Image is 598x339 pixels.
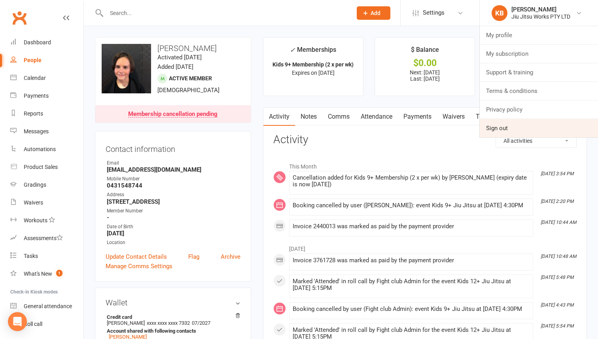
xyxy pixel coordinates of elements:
[480,100,598,119] a: Privacy policy
[293,223,530,230] div: Invoice 2440013 was marked as paid by the payment provider
[511,6,570,13] div: [PERSON_NAME]
[107,207,240,215] div: Member Number
[293,306,530,312] div: Booking cancelled by user (Fight club Admin): event Kids 9+ Jiu Jitsu at [DATE] 4:30PM
[24,253,38,259] div: Tasks
[24,321,42,327] div: Roll call
[480,45,598,63] a: My subscription
[10,34,83,51] a: Dashboard
[541,199,573,204] i: [DATE] 2:20 PM
[24,199,43,206] div: Waivers
[10,297,83,315] a: General attendance kiosk mode
[290,45,336,59] div: Memberships
[107,198,240,205] strong: [STREET_ADDRESS]
[480,26,598,44] a: My profile
[157,87,220,94] span: [DEMOGRAPHIC_DATA]
[10,123,83,140] a: Messages
[371,10,380,16] span: Add
[10,265,83,283] a: What's New1
[10,51,83,69] a: People
[24,110,43,117] div: Reports
[292,70,335,76] span: Expires on [DATE]
[293,257,530,264] div: Invoice 3761728 was marked as paid by the payment provider
[382,59,467,67] div: $0.00
[24,271,52,277] div: What's New
[102,44,151,93] img: image1738134024.png
[273,158,577,171] li: This Month
[437,108,470,126] a: Waivers
[24,39,51,45] div: Dashboard
[273,134,577,146] h3: Activity
[322,108,355,126] a: Comms
[273,61,354,68] strong: Kids 9+ Membership (2 x per wk)
[107,182,240,189] strong: 0431548744
[106,252,167,261] a: Update Contact Details
[10,212,83,229] a: Workouts
[107,191,240,199] div: Address
[9,8,29,28] a: Clubworx
[10,140,83,158] a: Automations
[104,8,346,19] input: Search...
[169,75,212,81] span: Active member
[24,235,63,241] div: Assessments
[290,46,295,54] i: ✓
[24,128,49,134] div: Messages
[10,247,83,265] a: Tasks
[107,328,237,334] strong: Account shared with following contacts
[106,142,240,153] h3: Contact information
[106,261,172,271] a: Manage Comms Settings
[541,220,576,225] i: [DATE] 10:44 AM
[541,171,573,176] i: [DATE] 3:54 PM
[511,13,570,20] div: Jiu Jitsu Works PTY LTD
[107,159,240,167] div: Email
[10,315,83,333] a: Roll call
[480,119,598,137] a: Sign out
[192,320,210,326] span: 07/2027
[10,229,83,247] a: Assessments
[221,252,240,261] a: Archive
[10,176,83,194] a: Gradings
[398,108,437,126] a: Payments
[107,166,240,173] strong: [EMAIL_ADDRESS][DOMAIN_NAME]
[273,241,577,253] li: [DATE]
[480,63,598,81] a: Support & training
[24,217,47,223] div: Workouts
[10,158,83,176] a: Product Sales
[10,87,83,105] a: Payments
[10,69,83,87] a: Calendar
[541,254,576,259] i: [DATE] 10:48 AM
[24,93,49,99] div: Payments
[157,54,202,61] time: Activated [DATE]
[24,182,46,188] div: Gradings
[24,57,42,63] div: People
[541,302,573,308] i: [DATE] 4:43 PM
[541,323,573,329] i: [DATE] 5:54 PM
[382,69,467,82] p: Next: [DATE] Last: [DATE]
[107,314,237,320] strong: Credit card
[107,239,240,246] div: Location
[107,230,240,237] strong: [DATE]
[293,174,530,188] div: Cancellation added for Kids 9+ Membership (2 x per wk) by [PERSON_NAME] (expiry date is now [DATE])
[107,223,240,231] div: Date of Birth
[8,312,27,331] div: Open Intercom Messenger
[10,105,83,123] a: Reports
[147,320,190,326] span: xxxx xxxx xxxx 7332
[423,4,445,22] span: Settings
[541,275,573,280] i: [DATE] 5:48 PM
[107,214,240,221] strong: -
[102,44,244,53] h3: [PERSON_NAME]
[107,175,240,183] div: Mobile Number
[188,252,199,261] a: Flag
[480,82,598,100] a: Terms & conditions
[470,108,498,126] a: Tasks
[106,298,240,307] h3: Wallet
[355,108,398,126] a: Attendance
[492,5,507,21] div: KB
[56,270,62,277] span: 1
[411,45,439,59] div: $ Balance
[24,75,46,81] div: Calendar
[295,108,322,126] a: Notes
[128,111,218,117] div: Membership cancellation pending
[10,194,83,212] a: Waivers
[293,202,530,209] div: Booking cancelled by user ([PERSON_NAME]): event Kids 9+ Jiu Jitsu at [DATE] 4:30PM
[293,278,530,292] div: Marked 'Attended' in roll call by Fight club Admin for the event Kids 12+ Jiu Jitsu at [DATE] 5:15PM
